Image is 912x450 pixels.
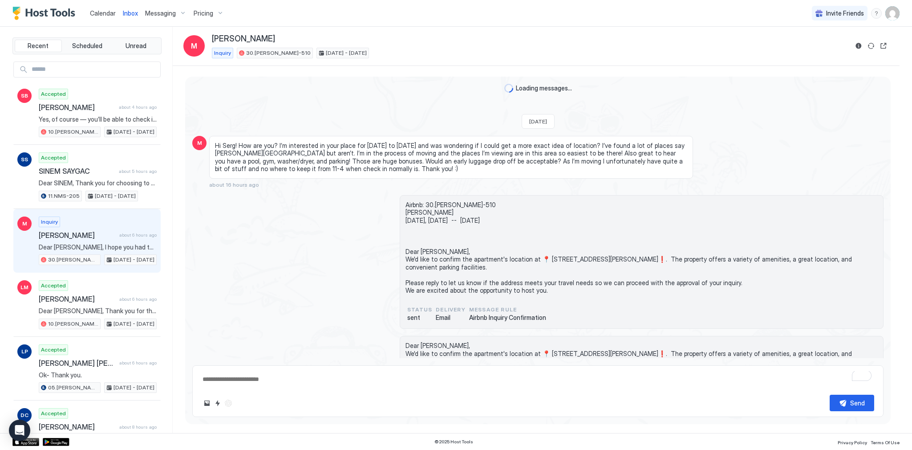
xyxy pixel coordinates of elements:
[22,220,27,228] span: M
[202,398,212,409] button: Upload image
[12,37,162,54] div: tab-group
[39,103,115,112] span: [PERSON_NAME]
[113,320,154,328] span: [DATE] - [DATE]
[214,49,231,57] span: Inquiry
[48,128,98,136] span: 10.[PERSON_NAME]-203
[95,192,136,200] span: [DATE] - [DATE]
[194,9,213,17] span: Pricing
[20,283,28,291] span: LM
[871,440,900,445] span: Terms Of Use
[39,295,116,303] span: [PERSON_NAME]
[826,9,864,17] span: Invite Friends
[853,41,864,51] button: Reservation information
[246,49,311,57] span: 30.[PERSON_NAME]-510
[838,440,867,445] span: Privacy Policy
[21,348,28,356] span: LP
[64,40,111,52] button: Scheduled
[21,92,28,100] span: SB
[39,307,157,315] span: Dear [PERSON_NAME], Thank you for the kind words about the apartment. If you need anything during...
[212,34,275,44] span: [PERSON_NAME]
[20,411,28,419] span: DC
[405,201,878,295] span: Airbnb: 30.[PERSON_NAME]-510 [PERSON_NAME] [DATE], [DATE] -- [DATE] Dear [PERSON_NAME], We'd like...
[145,9,176,17] span: Messaging
[41,154,66,162] span: Accepted
[529,118,547,125] span: [DATE]
[12,7,79,20] a: Host Tools Logo
[41,346,66,354] span: Accepted
[48,192,80,200] span: 11.NMS-205
[119,424,157,430] span: about 8 hours ago
[119,296,157,302] span: about 6 hours ago
[48,384,98,392] span: 05.[PERSON_NAME]-617
[191,41,197,51] span: M
[39,115,157,123] span: Yes, of course — you’ll be able to check in at any time after 4 PM on [DATE], and also at 7 AM on...
[119,168,157,174] span: about 5 hours ago
[504,84,513,93] div: loading
[41,282,66,290] span: Accepted
[39,371,157,379] span: Ok- Thank you.
[39,231,116,240] span: [PERSON_NAME]
[28,62,160,77] input: Input Field
[885,6,900,20] div: User profile
[39,179,157,187] span: Dear SINEM, Thank you for choosing to stay at our apartment. 📅 I’d like to confirm your reservati...
[119,360,157,366] span: about 6 hours ago
[9,420,30,441] div: Open Intercom Messenger
[90,9,116,17] span: Calendar
[39,243,157,251] span: Dear [PERSON_NAME], I hope you had the chance to review the details about our apartment that we p...
[871,437,900,446] a: Terms Of Use
[209,181,259,188] span: about 16 hours ago
[212,398,223,409] button: Quick reply
[516,84,572,92] span: Loading messages...
[90,8,116,18] a: Calendar
[850,398,865,408] div: Send
[215,142,687,173] span: Hi Serg! How are you? I’m interested in your place for [DATE] to [DATE] and was wondering if I co...
[434,439,473,445] span: © 2025 Host Tools
[112,40,159,52] button: Unread
[126,42,146,50] span: Unread
[436,314,466,322] span: Email
[21,155,28,164] span: SS
[202,371,874,388] textarea: To enrich screen reader interactions, please activate Accessibility in Grammarly extension settings
[28,42,49,50] span: Recent
[119,104,157,110] span: about 4 hours ago
[838,437,867,446] a: Privacy Policy
[871,8,882,19] div: menu
[436,306,466,314] span: Delivery
[48,256,98,264] span: 30.[PERSON_NAME]-510
[39,422,116,431] span: [PERSON_NAME]
[830,395,874,411] button: Send
[48,320,98,328] span: 10.[PERSON_NAME]-203
[113,384,154,392] span: [DATE] - [DATE]
[113,128,154,136] span: [DATE] - [DATE]
[41,218,58,226] span: Inquiry
[326,49,367,57] span: [DATE] - [DATE]
[469,314,546,322] span: Airbnb Inquiry Confirmation
[407,306,432,314] span: status
[878,41,889,51] button: Open reservation
[123,8,138,18] a: Inbox
[405,342,878,404] span: Dear [PERSON_NAME], We'd like to confirm the apartment's location at 📍 [STREET_ADDRESS][PERSON_NA...
[119,232,157,238] span: about 6 hours ago
[469,306,546,314] span: Message Rule
[15,40,62,52] button: Recent
[866,41,876,51] button: Sync reservation
[72,42,102,50] span: Scheduled
[12,438,39,446] a: App Store
[41,409,66,417] span: Accepted
[197,139,202,147] span: M
[39,167,115,176] span: SINEM SAYGAC
[113,256,154,264] span: [DATE] - [DATE]
[39,359,116,368] span: [PERSON_NAME] [PERSON_NAME]
[41,90,66,98] span: Accepted
[407,314,432,322] span: sent
[43,438,69,446] a: Google Play Store
[123,9,138,17] span: Inbox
